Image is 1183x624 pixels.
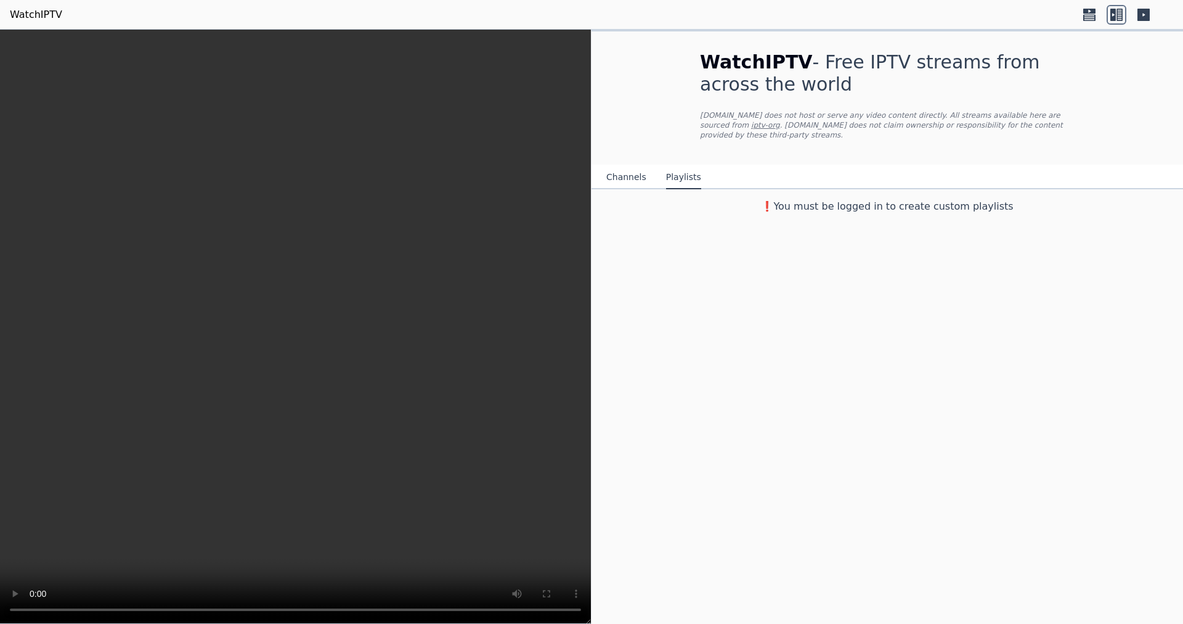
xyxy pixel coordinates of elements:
[700,110,1075,140] p: [DOMAIN_NAME] does not host or serve any video content directly. All streams available here are s...
[700,51,1075,96] h1: - Free IPTV streams from across the world
[680,199,1094,214] h3: ❗️You must be logged in to create custom playlists
[606,166,646,189] button: Channels
[666,166,701,189] button: Playlists
[751,121,780,129] a: iptv-org
[10,7,62,22] a: WatchIPTV
[700,51,813,73] span: WatchIPTV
